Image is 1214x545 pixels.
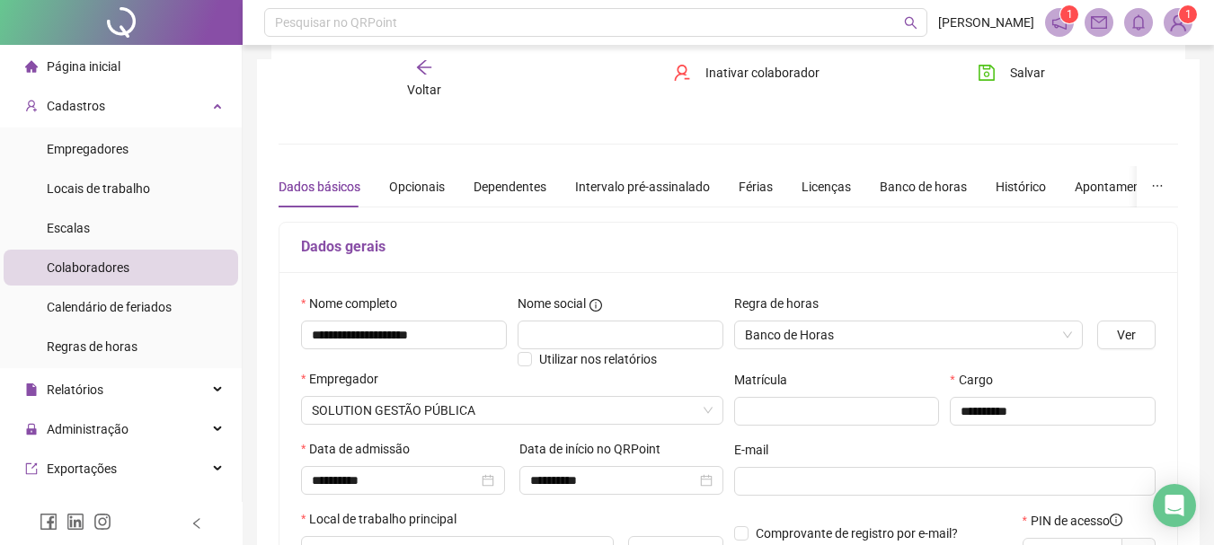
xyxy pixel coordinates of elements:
[47,99,105,113] span: Cadastros
[1051,14,1068,31] span: notification
[47,300,172,314] span: Calendário de feriados
[734,370,799,390] label: Matrícula
[47,221,90,235] span: Escalas
[1185,8,1192,21] span: 1
[47,382,103,397] span: Relatórios
[938,13,1034,32] span: [PERSON_NAME]
[1060,5,1078,23] sup: 1
[301,236,1156,258] h5: Dados gerais
[1031,511,1122,531] span: PIN de acesso
[25,60,38,73] span: home
[673,64,691,82] span: user-delete
[301,369,390,389] label: Empregador
[1137,166,1178,207] button: ellipsis
[389,177,445,197] div: Opcionais
[734,294,830,313] label: Regra de horas
[734,440,780,460] label: E-mail
[950,370,1004,390] label: Cargo
[25,423,38,435] span: lock
[1110,514,1122,526] span: info-circle
[802,177,851,197] div: Licenças
[660,58,833,87] button: Inativar colaborador
[47,181,150,196] span: Locais de trabalho
[301,294,409,313] label: Nome completo
[66,513,84,531] span: linkedin
[47,461,117,476] span: Exportações
[279,177,360,197] div: Dados básicos
[756,526,958,541] span: Comprovante de registro por e-mail?
[519,439,672,459] label: Data de início no QRPoint
[539,352,657,366] span: Utilizar nos relatórios
[47,59,120,74] span: Página inicial
[996,177,1046,197] div: Histórico
[25,383,38,396] span: file
[705,63,820,83] span: Inativar colaborador
[739,177,773,197] div: Férias
[1091,14,1107,31] span: mail
[1179,5,1197,23] sup: Atualize o seu contato no menu Meus Dados
[1097,321,1156,349] button: Ver
[1010,63,1045,83] span: Salvar
[964,58,1059,87] button: Salvar
[880,177,967,197] div: Banco de horas
[474,177,546,197] div: Dependentes
[93,513,111,531] span: instagram
[407,83,441,97] span: Voltar
[47,339,137,354] span: Regras de horas
[25,100,38,112] span: user-add
[904,16,917,30] span: search
[301,509,468,529] label: Local de trabalho principal
[745,321,1073,348] span: Banco de Horas
[1151,180,1164,192] span: ellipsis
[191,517,203,530] span: left
[1067,8,1073,21] span: 1
[47,142,128,156] span: Empregadores
[25,462,38,475] span: export
[589,299,602,312] span: info-circle
[1075,177,1158,197] div: Apontamentos
[47,260,129,275] span: Colaboradores
[1117,325,1136,345] span: Ver
[978,64,996,82] span: save
[1130,14,1147,31] span: bell
[312,397,713,424] span: SOLUTION GESTÃO PÚBLICA
[301,439,421,459] label: Data de admissão
[415,58,433,76] span: arrow-left
[40,513,58,531] span: facebook
[518,294,586,313] span: Nome social
[1165,9,1192,36] img: 94488
[1153,484,1196,527] div: Open Intercom Messenger
[47,422,128,436] span: Administração
[575,177,710,197] div: Intervalo pré-assinalado
[47,501,113,515] span: Integrações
